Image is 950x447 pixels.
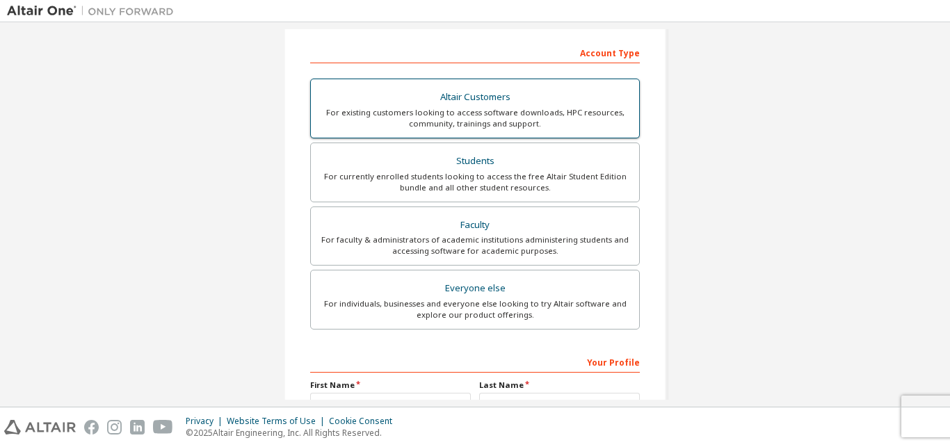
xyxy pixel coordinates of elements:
[130,420,145,434] img: linkedin.svg
[84,420,99,434] img: facebook.svg
[319,279,631,298] div: Everyone else
[227,416,329,427] div: Website Terms of Use
[186,416,227,427] div: Privacy
[4,420,76,434] img: altair_logo.svg
[319,152,631,171] div: Students
[153,420,173,434] img: youtube.svg
[310,380,471,391] label: First Name
[329,416,401,427] div: Cookie Consent
[107,420,122,434] img: instagram.svg
[310,41,640,63] div: Account Type
[319,171,631,193] div: For currently enrolled students looking to access the free Altair Student Edition bundle and all ...
[319,107,631,129] div: For existing customers looking to access software downloads, HPC resources, community, trainings ...
[319,88,631,107] div: Altair Customers
[310,350,640,373] div: Your Profile
[186,427,401,439] p: © 2025 Altair Engineering, Inc. All Rights Reserved.
[319,216,631,235] div: Faculty
[7,4,181,18] img: Altair One
[319,298,631,320] div: For individuals, businesses and everyone else looking to try Altair software and explore our prod...
[479,380,640,391] label: Last Name
[319,234,631,257] div: For faculty & administrators of academic institutions administering students and accessing softwa...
